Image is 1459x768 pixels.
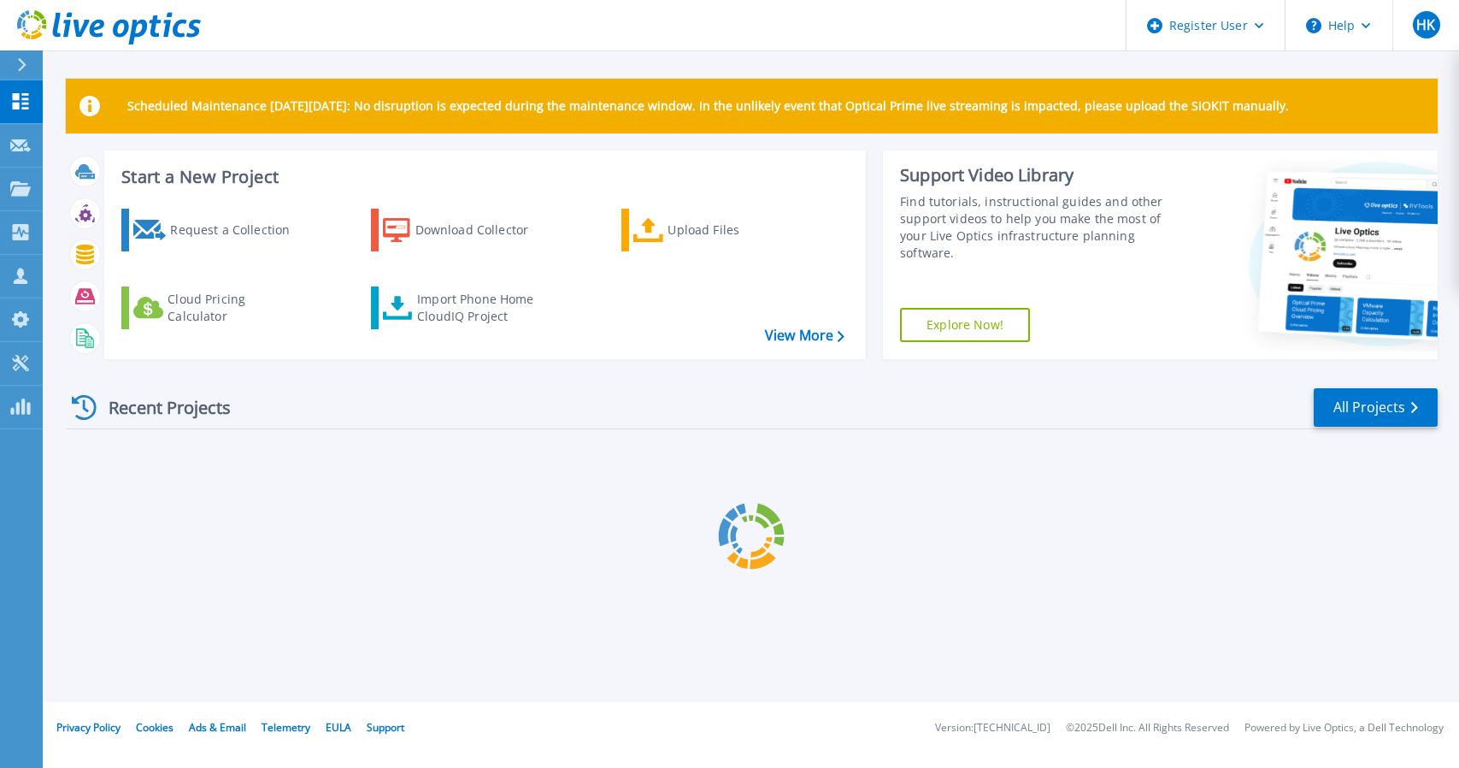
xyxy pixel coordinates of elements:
h3: Start a New Project [121,168,844,186]
a: Upload Files [621,209,812,251]
a: Download Collector [371,209,562,251]
div: Find tutorials, instructional guides and other support videos to help you make the most of your L... [900,193,1180,262]
li: Version: [TECHNICAL_ID] [935,723,1050,734]
a: View More [765,328,844,344]
div: Upload Files [668,213,804,247]
span: HK [1416,18,1435,32]
a: Privacy Policy [56,720,121,735]
div: Import Phone Home CloudIQ Project [417,291,550,325]
a: Support [367,720,404,735]
a: Explore Now! [900,308,1030,342]
div: Download Collector [415,213,552,247]
div: Support Video Library [900,164,1180,186]
a: All Projects [1314,388,1438,427]
a: Cookies [136,720,174,735]
a: EULA [326,720,351,735]
p: Scheduled Maintenance [DATE][DATE]: No disruption is expected during the maintenance window. In t... [127,99,1289,113]
div: Recent Projects [66,387,254,428]
div: Cloud Pricing Calculator [168,291,304,325]
a: Telemetry [262,720,310,735]
li: Powered by Live Optics, a Dell Technology [1244,723,1444,734]
div: Request a Collection [170,213,307,247]
li: © 2025 Dell Inc. All Rights Reserved [1066,723,1229,734]
a: Request a Collection [121,209,312,251]
a: Cloud Pricing Calculator [121,287,312,329]
a: Ads & Email [189,720,246,735]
